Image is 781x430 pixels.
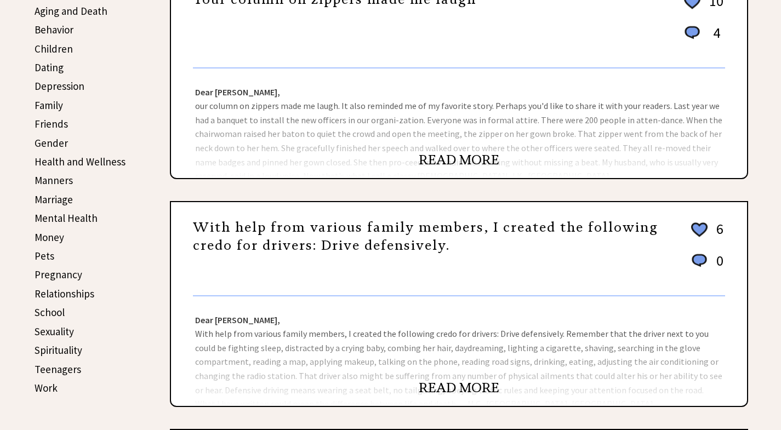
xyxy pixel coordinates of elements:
div: With help from various family members, I created the following credo for drivers: Drive defensive... [171,296,747,406]
a: Family [35,99,63,112]
a: With help from various family members, I created the following credo for drivers: Drive defensively. [193,219,658,254]
a: Teenagers [35,363,81,376]
a: READ MORE [419,380,499,396]
a: Work [35,381,58,394]
a: Dating [35,61,64,74]
a: Children [35,42,73,55]
td: 0 [711,251,724,280]
a: Sexuality [35,325,74,338]
td: 6 [711,220,724,250]
a: Behavior [35,23,73,36]
a: Marriage [35,193,73,206]
a: Mental Health [35,211,98,225]
a: Money [35,231,64,244]
a: Aging and Death [35,4,107,18]
img: heart_outline%202.png [689,220,709,239]
a: School [35,306,65,319]
a: Health and Wellness [35,155,126,168]
a: READ MORE [419,152,499,168]
img: message_round%201.png [682,24,702,42]
a: Friends [35,117,68,130]
a: Manners [35,174,73,187]
a: Gender [35,136,68,150]
img: message_round%201.png [689,252,709,270]
a: Spirituality [35,343,82,357]
strong: Dear [PERSON_NAME], [195,87,280,98]
td: 4 [704,24,724,53]
a: Depression [35,79,84,93]
a: Pregnancy [35,268,82,281]
div: our column on zippers made me laugh. It also reminded me of my favorite story. Perhaps you'd like... [171,68,747,178]
a: Relationships [35,287,94,300]
a: Pets [35,249,54,262]
strong: Dear [PERSON_NAME], [195,314,280,325]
